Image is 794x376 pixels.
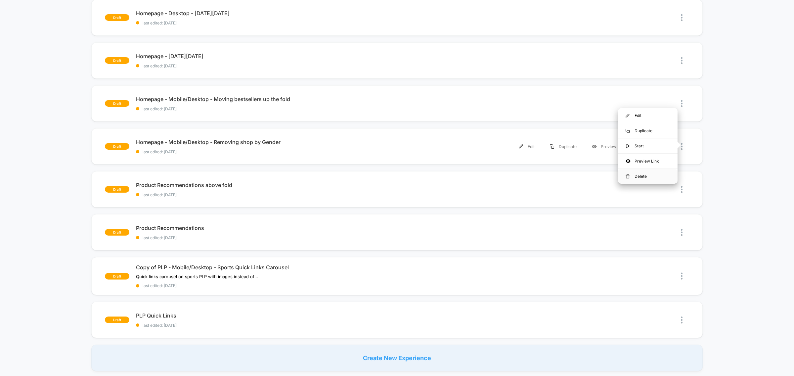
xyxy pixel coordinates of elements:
[105,229,129,236] span: draft
[519,144,523,149] img: menu
[136,63,397,68] span: last edited: [DATE]
[626,114,630,118] img: menu
[136,312,397,319] span: PLP Quick Links
[618,138,678,153] div: Start
[681,273,683,280] img: close
[105,14,129,21] span: draft
[136,96,397,102] span: Homepage - Mobile/Desktop - Moving bestsellers up the fold
[105,100,129,107] span: draft
[105,186,129,193] span: draft
[105,57,129,64] span: draft
[584,139,624,154] div: Preview
[681,229,683,236] img: close
[681,317,683,323] img: close
[618,169,678,184] div: Delete
[105,317,129,323] span: draft
[136,323,397,328] span: last edited: [DATE]
[136,106,397,111] span: last edited: [DATE]
[626,129,630,133] img: menu
[618,123,678,138] div: Duplicate
[105,273,129,280] span: draft
[511,139,542,154] div: Edit
[136,149,397,154] span: last edited: [DATE]
[136,264,397,271] span: Copy of PLP - Mobile/Desktop - Sports Quick Links Carousel
[136,274,259,279] span: Quick links carousel on sports PLP with images instead of text based quick links
[681,14,683,21] img: close
[136,192,397,197] span: last edited: [DATE]
[136,139,397,145] span: Homepage - Mobile/Desktop - Removing shop by Gender
[626,144,630,148] img: menu
[136,182,397,188] span: Product Recommendations above fold
[136,235,397,240] span: last edited: [DATE]
[618,108,678,123] div: Edit
[136,283,397,288] span: last edited: [DATE]
[136,53,397,59] span: Homepage - [DATE][DATE]
[681,100,683,107] img: close
[136,225,397,231] span: Product Recommendations
[681,143,683,150] img: close
[136,10,397,17] span: Homepage - Desktop - [DATE][DATE]
[91,345,703,371] div: Create New Experience
[550,144,554,149] img: menu
[681,57,683,64] img: close
[681,186,683,193] img: close
[542,139,584,154] div: Duplicate
[105,143,129,150] span: draft
[136,20,397,25] span: last edited: [DATE]
[626,174,630,179] img: menu
[618,154,678,169] div: Preview Link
